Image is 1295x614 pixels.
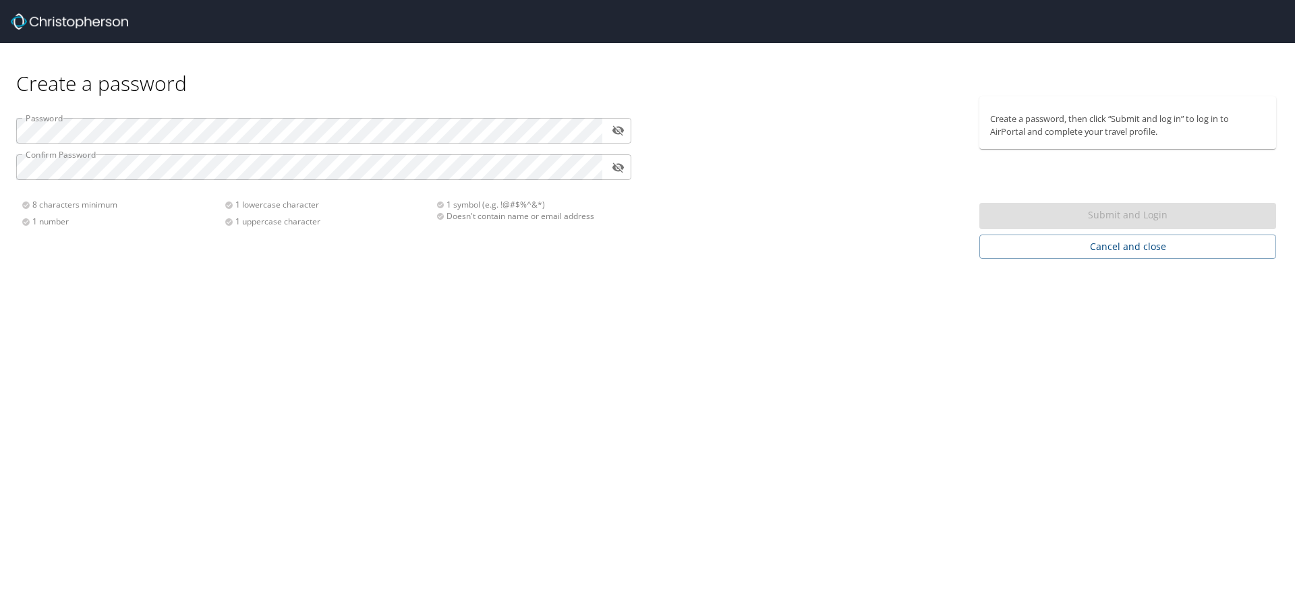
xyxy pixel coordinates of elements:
div: 1 symbol (e.g. !@#$%^&*) [436,199,623,210]
button: toggle password visibility [608,157,629,178]
button: toggle password visibility [608,120,629,141]
button: Cancel and close [979,235,1276,259]
div: Doesn't contain name or email address [436,210,623,222]
p: Create a password, then click “Submit and log in” to log in to AirPortal and complete your travel... [990,113,1265,138]
img: Christopherson_logo_rev.png [11,13,128,30]
div: 1 lowercase character [225,199,428,210]
div: 8 characters minimum [22,199,225,210]
span: Cancel and close [990,239,1265,255]
div: 1 number [22,216,225,227]
div: Create a password [16,43,1279,96]
div: 1 uppercase character [225,216,428,227]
